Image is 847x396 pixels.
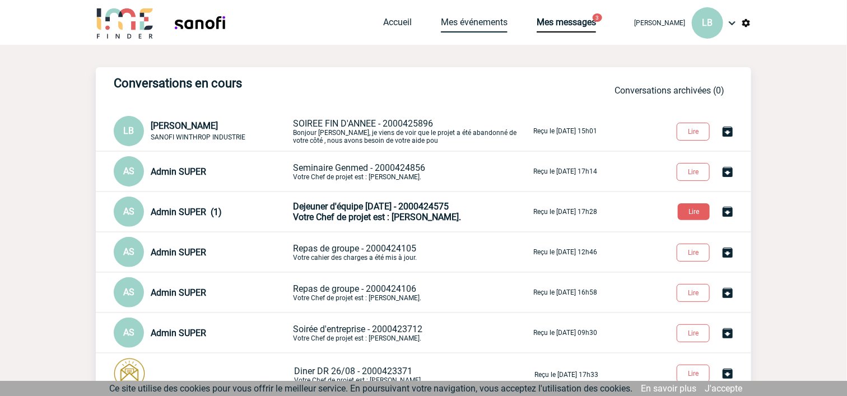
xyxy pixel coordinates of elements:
[668,166,721,176] a: Lire
[123,327,134,338] span: AS
[533,208,597,216] p: Reçu le [DATE] 17h28
[114,237,291,267] div: Conversation privée : Client - Agence
[668,287,721,297] a: Lire
[151,133,245,141] span: SANOFI WINTHROP INDUSTRIE
[114,318,291,348] div: Conversation privée : Client - Agence
[641,383,696,394] a: En savoir plus
[533,329,597,337] p: Reçu le [DATE] 09h30
[123,206,134,217] span: AS
[721,327,734,340] img: Archiver la conversation
[123,166,134,176] span: AS
[383,17,412,32] a: Accueil
[293,283,531,302] p: Votre Chef de projet est : [PERSON_NAME].
[114,197,291,227] div: Conversation privée : Client - Agence
[721,367,734,380] img: Archiver la conversation
[293,212,461,222] span: Votre Chef de projet est : [PERSON_NAME].
[293,324,422,334] span: Soirée d'entreprise - 2000423712
[114,165,597,176] a: AS Admin SUPER Seminaire Genmed - 2000424856Votre Chef de projet est : [PERSON_NAME]. Reçu le [DA...
[114,286,597,297] a: AS Admin SUPER Repas de groupe - 2000424106Votre Chef de projet est : [PERSON_NAME]. Reçu le [DAT...
[533,167,597,175] p: Reçu le [DATE] 17h14
[441,17,508,32] a: Mes événements
[677,244,710,262] button: Lire
[534,371,598,379] p: Reçu le [DATE] 17h33
[96,7,154,39] img: IME-Finder
[294,366,412,376] span: Diner DR 26/08 - 2000423371
[294,366,532,384] p: Votre Chef de projet est : [PERSON_NAME].
[123,246,134,257] span: AS
[721,205,734,218] img: Archiver la conversation
[677,365,710,383] button: Lire
[114,358,292,392] div: Conversation privée : Client - Agence
[669,206,721,216] a: Lire
[533,248,597,256] p: Reçu le [DATE] 12h46
[668,367,721,378] a: Lire
[293,283,416,294] span: Repas de groupe - 2000424106
[668,125,721,136] a: Lire
[114,156,291,187] div: Conversation privée : Client - Agence
[593,13,602,22] button: 3
[668,246,721,257] a: Lire
[721,286,734,300] img: Archiver la conversation
[123,287,134,297] span: AS
[293,243,531,262] p: Votre cahier des charges a été mis à jour.
[151,166,206,177] span: Admin SUPER
[124,125,134,136] span: LB
[114,369,598,379] a: Diner DR 26/08 - 2000423371Votre Chef de projet est : [PERSON_NAME]. Reçu le [DATE] 17h33
[721,125,734,138] img: Archiver la conversation
[293,243,416,254] span: Repas de groupe - 2000424105
[537,17,596,32] a: Mes messages
[293,162,425,173] span: Seminaire Genmed - 2000424856
[677,284,710,302] button: Lire
[677,123,710,141] button: Lire
[109,383,632,394] span: Ce site utilise des cookies pour vous offrir le meilleur service. En poursuivant votre navigation...
[293,118,531,145] p: Bonjour [PERSON_NAME], je viens de voir que le projet a été abandonné de votre côté , nous avons ...
[114,76,450,90] h3: Conversations en cours
[114,125,597,136] a: LB [PERSON_NAME] SANOFI WINTHROP INDUSTRIE SOIREE FIN D'ANNEE - 2000425896Bonjour [PERSON_NAME], ...
[721,165,734,179] img: Archiver la conversation
[114,327,597,337] a: AS Admin SUPER Soirée d'entreprise - 2000423712Votre Chef de projet est : [PERSON_NAME]. Reçu le ...
[721,246,734,259] img: Archiver la conversation
[293,162,531,181] p: Votre Chef de projet est : [PERSON_NAME].
[677,163,710,181] button: Lire
[114,116,291,146] div: Conversation privée : Client - Agence
[615,85,724,96] a: Conversations archivées (0)
[678,203,710,220] button: Lire
[705,383,742,394] a: J'accepte
[293,324,531,342] p: Votre Chef de projet est : [PERSON_NAME].
[151,247,206,258] span: Admin SUPER
[293,201,449,212] span: Dejeuner d'équipe [DATE] - 2000424575
[533,127,597,135] p: Reçu le [DATE] 15h01
[634,19,685,27] span: [PERSON_NAME]
[151,287,206,298] span: Admin SUPER
[677,324,710,342] button: Lire
[668,327,721,338] a: Lire
[114,358,145,389] img: photonotifcontact.png
[114,206,597,216] a: AS Admin SUPER (1) Dejeuner d'équipe [DATE] - 2000424575Votre Chef de projet est : [PERSON_NAME]....
[151,120,218,131] span: [PERSON_NAME]
[702,17,713,28] span: LB
[151,207,222,217] span: Admin SUPER (1)
[151,328,206,338] span: Admin SUPER
[114,246,597,257] a: AS Admin SUPER Repas de groupe - 2000424105Votre cahier des charges a été mis à jour. Reçu le [DA...
[114,277,291,308] div: Conversation privée : Client - Agence
[293,118,433,129] span: SOIREE FIN D'ANNEE - 2000425896
[533,288,597,296] p: Reçu le [DATE] 16h58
